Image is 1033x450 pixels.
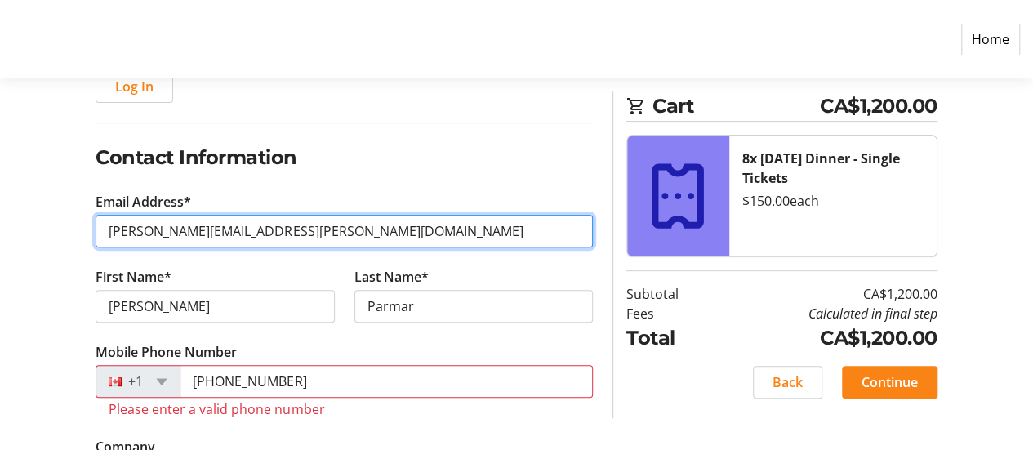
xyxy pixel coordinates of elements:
[109,401,580,417] tr-error: Please enter a valid phone number
[716,284,937,304] td: CA$1,200.00
[354,267,429,287] label: Last Name*
[773,372,803,392] span: Back
[862,372,918,392] span: Continue
[96,192,191,212] label: Email Address*
[96,267,171,287] label: First Name*
[716,323,937,353] td: CA$1,200.00
[961,24,1020,55] a: Home
[742,191,924,211] div: $150.00 each
[180,365,593,398] input: (506) 234-5678
[13,7,129,72] img: East Meets West Children's Foundation's Logo
[652,91,820,121] span: Cart
[626,304,716,323] td: Fees
[96,342,237,362] label: Mobile Phone Number
[96,70,173,103] button: Log In
[96,143,593,172] h2: Contact Information
[626,284,716,304] td: Subtotal
[626,323,716,353] td: Total
[820,91,937,121] span: CA$1,200.00
[842,366,937,399] button: Continue
[115,77,154,96] span: Log In
[753,366,822,399] button: Back
[742,149,900,187] strong: 8x [DATE] Dinner - Single Tickets
[716,304,937,323] td: Calculated in final step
